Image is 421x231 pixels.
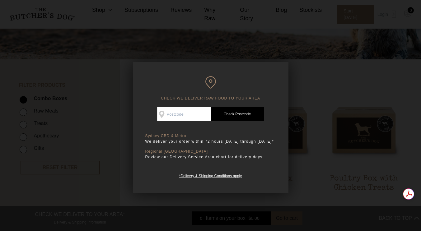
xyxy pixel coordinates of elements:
p: Review our Delivery Service Area chart for delivery days [145,154,276,160]
p: Regional [GEOGRAPHIC_DATA] [145,149,276,154]
a: *Delivery & Shipping Conditions apply [179,172,242,178]
h6: CHECK WE DELIVER RAW FOOD TO YOUR AREA [145,76,276,101]
input: Postcode [157,107,211,121]
p: We deliver your order within 72 hours [DATE] through [DATE]* [145,138,276,145]
a: Check Postcode [211,107,264,121]
p: Sydney CBD & Metro [145,134,276,138]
